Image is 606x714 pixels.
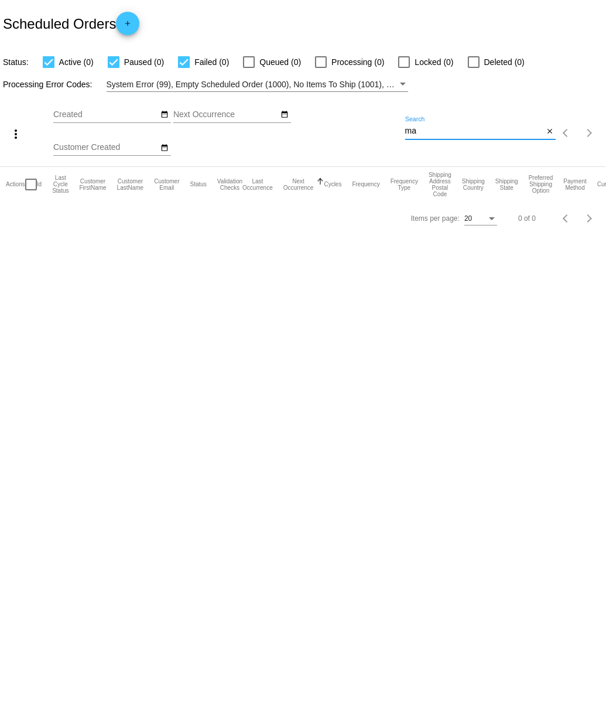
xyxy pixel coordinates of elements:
button: Change sorting for LastOccurrenceUtc [242,178,273,191]
input: Next Occurrence [173,110,279,119]
button: Previous page [554,207,578,230]
input: Customer Created [53,143,159,152]
button: Previous page [554,121,578,145]
button: Change sorting for Status [190,181,207,188]
mat-icon: date_range [160,110,169,119]
mat-icon: close [546,127,554,136]
span: 20 [464,214,472,223]
button: Change sorting for LastProcessingCycleId [52,175,69,194]
span: Status: [3,57,29,67]
mat-icon: add [121,19,135,33]
mat-select: Filter by Processing Error Codes [107,77,408,92]
mat-icon: more_vert [9,127,23,141]
button: Change sorting for ShippingCountry [462,178,485,191]
h2: Scheduled Orders [3,12,139,35]
mat-header-cell: Validation Checks [217,167,242,202]
button: Change sorting for PaymentMethod.Type [563,178,586,191]
button: Change sorting for CustomerLastName [117,178,144,191]
input: Created [53,110,159,119]
div: Items per page: [411,214,460,223]
button: Change sorting for ShippingState [495,178,518,191]
mat-icon: date_range [280,110,289,119]
button: Change sorting for ShippingPostcode [429,172,451,197]
span: Queued (0) [259,55,301,69]
button: Clear [543,125,556,138]
div: 0 of 0 [518,214,536,223]
span: Processing Error Codes: [3,80,93,89]
span: Processing (0) [331,55,384,69]
button: Next page [578,121,601,145]
span: Paused (0) [124,55,164,69]
span: Locked (0) [415,55,453,69]
button: Next page [578,207,601,230]
button: Change sorting for Frequency [352,181,379,188]
button: Change sorting for NextOccurrenceUtc [283,178,314,191]
span: Deleted (0) [484,55,525,69]
input: Search [405,127,544,136]
mat-select: Items per page: [464,215,497,223]
span: Active (0) [59,55,94,69]
mat-icon: date_range [160,144,169,153]
button: Change sorting for FrequencyType [391,178,418,191]
button: Change sorting for CustomerFirstName [79,178,106,191]
button: Change sorting for PreferredShippingOption [529,175,553,194]
span: Failed (0) [194,55,229,69]
button: Change sorting for Id [37,181,42,188]
button: Change sorting for Cycles [324,181,341,188]
mat-header-cell: Actions [6,167,25,202]
button: Change sorting for CustomerEmail [154,178,179,191]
